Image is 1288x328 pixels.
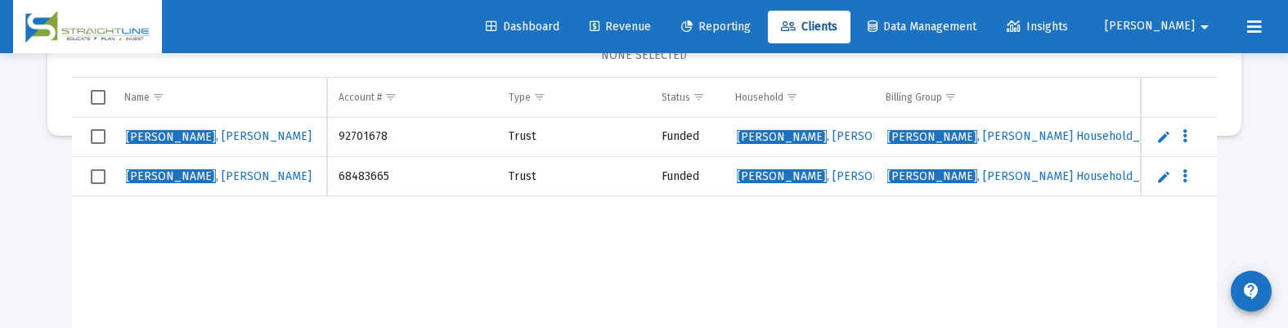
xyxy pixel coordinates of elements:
[724,78,874,117] td: Column Household
[737,129,922,143] span: , [PERSON_NAME]
[126,169,216,183] span: [PERSON_NAME]
[1195,11,1214,43] mat-icon: arrow_drop_down
[874,78,1251,117] td: Column Billing Group
[650,78,725,117] td: Column Status
[25,11,150,43] img: Dashboard
[735,124,924,149] a: [PERSON_NAME], [PERSON_NAME]
[590,20,651,34] span: Revenue
[124,91,150,104] div: Name
[126,169,312,183] span: , [PERSON_NAME]
[486,20,559,34] span: Dashboard
[126,129,312,143] span: , [PERSON_NAME]
[1156,129,1171,144] a: Edit
[91,90,105,105] div: Select all
[768,11,850,43] a: Clients
[124,164,313,189] a: [PERSON_NAME], [PERSON_NAME]
[1156,169,1171,184] a: Edit
[886,124,1247,149] a: [PERSON_NAME], [PERSON_NAME] Household_.90% Tiered-Arrears
[945,91,957,103] span: Show filter options for column 'Billing Group'
[126,130,216,144] span: [PERSON_NAME]
[577,11,664,43] a: Revenue
[693,91,705,103] span: Show filter options for column 'Status'
[533,91,545,103] span: Show filter options for column 'Type'
[662,91,690,104] div: Status
[1007,20,1068,34] span: Insights
[668,11,764,43] a: Reporting
[887,169,977,183] span: [PERSON_NAME]
[886,164,1247,189] a: [PERSON_NAME], [PERSON_NAME] Household_.90% Tiered-Arrears
[327,118,497,157] td: 92701678
[662,128,713,145] div: Funded
[735,164,924,189] a: [PERSON_NAME], [PERSON_NAME]
[339,91,382,104] div: Account #
[113,78,327,117] td: Column Name
[152,91,164,103] span: Show filter options for column 'Name'
[497,157,650,196] td: Trust
[509,91,531,104] div: Type
[855,11,990,43] a: Data Management
[1105,20,1195,34] span: [PERSON_NAME]
[662,168,713,185] div: Funded
[91,169,105,184] div: Select row
[994,11,1081,43] a: Insights
[85,47,1204,64] div: NONE SELECTED
[786,91,798,103] span: Show filter options for column 'Household'
[327,78,497,117] td: Column Account #
[497,118,650,157] td: Trust
[384,91,397,103] span: Show filter options for column 'Account #'
[735,91,783,104] div: Household
[497,78,650,117] td: Column Type
[1241,281,1261,301] mat-icon: contact_support
[887,129,1245,143] span: , [PERSON_NAME] Household_.90% Tiered-Arrears
[473,11,572,43] a: Dashboard
[868,20,976,34] span: Data Management
[1085,10,1234,43] button: [PERSON_NAME]
[124,124,313,149] a: [PERSON_NAME], [PERSON_NAME]
[887,169,1245,183] span: , [PERSON_NAME] Household_.90% Tiered-Arrears
[327,157,497,196] td: 68483665
[681,20,751,34] span: Reporting
[781,20,837,34] span: Clients
[886,91,942,104] div: Billing Group
[737,169,827,183] span: [PERSON_NAME]
[737,130,827,144] span: [PERSON_NAME]
[737,169,922,183] span: , [PERSON_NAME]
[91,129,105,144] div: Select row
[887,130,977,144] span: [PERSON_NAME]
